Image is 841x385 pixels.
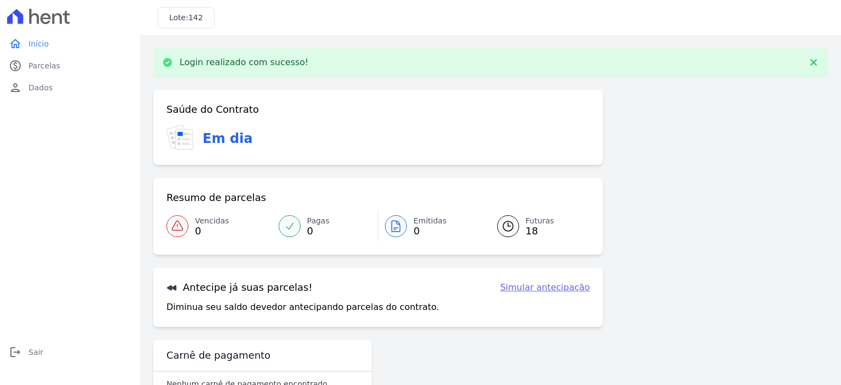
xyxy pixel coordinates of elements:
[4,33,136,55] a: homeInício
[28,60,60,71] span: Parcelas
[413,215,447,227] span: Emitidas
[9,59,22,72] i: paid
[500,281,590,294] a: Simular antecipação
[166,349,270,362] h3: Carnê de pagamento
[4,77,136,99] a: personDados
[166,103,259,116] h3: Saúde do Contrato
[188,13,203,22] span: 142
[28,347,43,358] span: Sair
[166,281,313,294] h3: Antecipe já suas parcelas!
[307,215,330,227] span: Pagas
[195,215,229,227] span: Vencidas
[9,37,22,50] i: home
[484,211,590,242] a: Futuras 18
[272,211,378,242] a: Pagas 0
[9,346,22,359] i: logout
[28,38,49,49] span: Início
[180,57,309,68] p: Login realizado com sucesso!
[166,191,266,204] h3: Resumo de parcelas
[526,215,554,227] span: Futuras
[166,211,272,242] a: Vencidas 0
[413,227,447,235] span: 0
[307,227,330,235] span: 0
[526,227,554,235] span: 18
[195,227,229,235] span: 0
[169,12,203,24] h3: Lote:
[203,129,252,148] h3: Em dia
[28,82,53,93] span: Dados
[378,211,484,242] a: Emitidas 0
[166,301,439,314] p: Diminua seu saldo devedor antecipando parcelas do contrato.
[4,341,136,363] a: logoutSair
[9,81,22,94] i: person
[4,55,136,77] a: paidParcelas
